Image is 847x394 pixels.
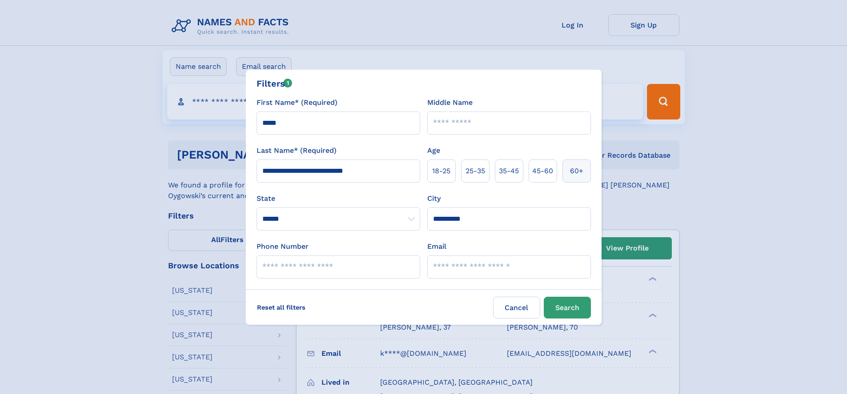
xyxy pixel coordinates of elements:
label: Phone Number [257,241,309,252]
button: Search [544,297,591,318]
div: Filters [257,77,293,90]
label: City [427,193,441,204]
label: Cancel [493,297,540,318]
label: Last Name* (Required) [257,145,337,156]
span: 60+ [570,166,583,176]
label: Reset all filters [251,297,311,318]
label: First Name* (Required) [257,97,337,108]
span: 35‑45 [499,166,519,176]
label: State [257,193,420,204]
span: 45‑60 [532,166,553,176]
span: 18‑25 [432,166,450,176]
span: 25‑35 [466,166,485,176]
label: Middle Name [427,97,473,108]
label: Email [427,241,446,252]
label: Age [427,145,440,156]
